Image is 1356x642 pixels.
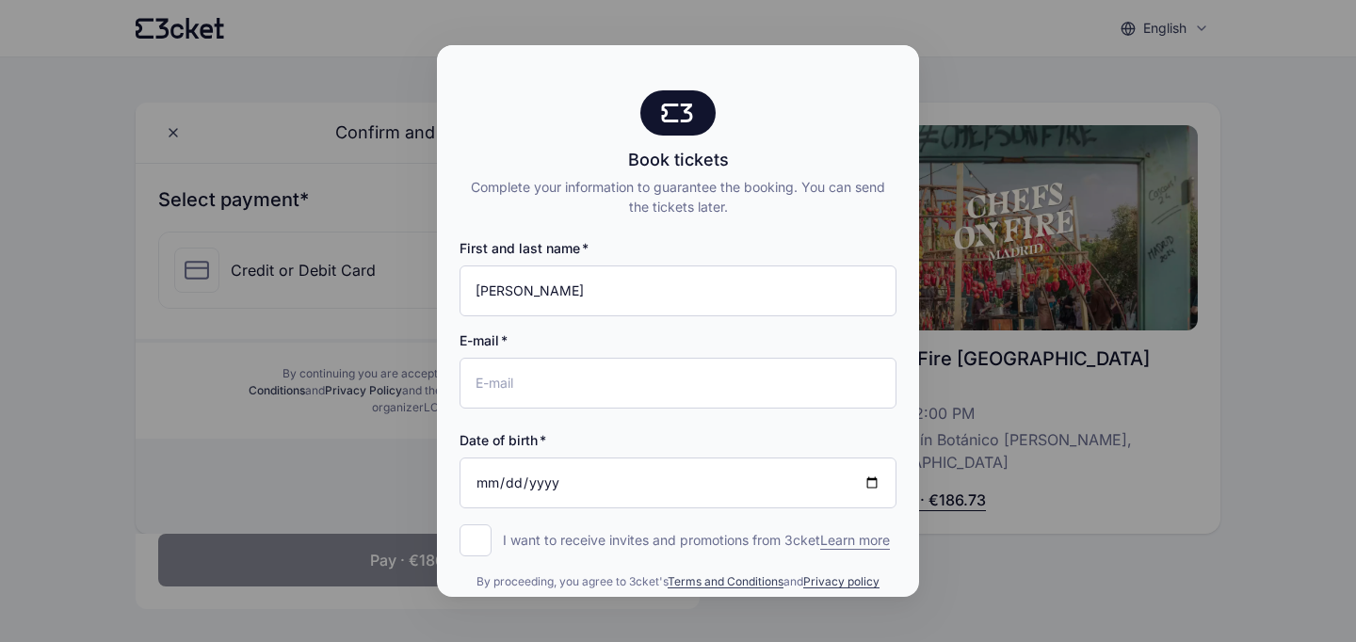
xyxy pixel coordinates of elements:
input: Date of birth [460,457,896,508]
div: Book tickets [460,147,896,173]
a: Privacy policy [803,574,880,588]
label: Date of birth [460,431,546,450]
span: Learn more [820,531,890,550]
a: Terms and Conditions [668,574,783,588]
div: By proceeding, you agree to 3cket's and [460,572,896,591]
input: First and last name [460,265,896,316]
input: E-mail [460,358,896,409]
div: Complete your information to guarantee the booking. You can send the tickets later. [460,177,896,217]
label: First and last name [460,239,589,258]
p: I want to receive invites and promotions from 3cket [503,531,890,550]
label: E-mail [460,331,508,350]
